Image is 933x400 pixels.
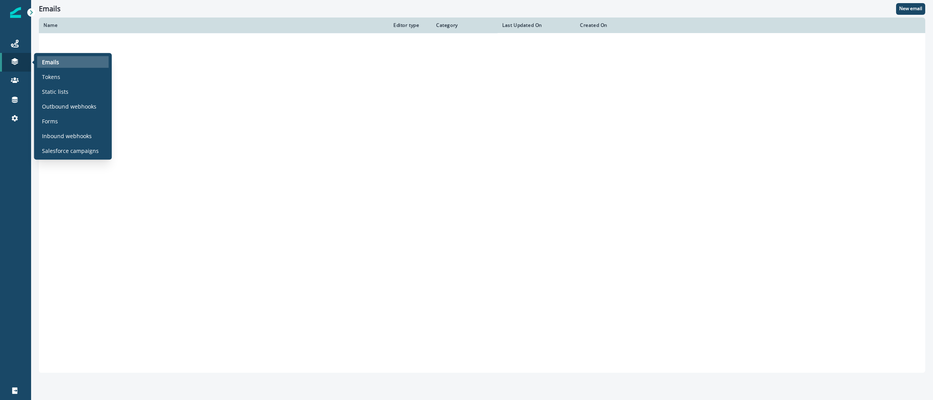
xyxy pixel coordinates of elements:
p: Inbound webhooks [42,132,92,140]
div: Last Updated On [502,22,571,28]
p: Tokens [42,73,60,81]
a: Static lists [37,86,109,97]
p: Forms [42,117,58,125]
div: Editor type [393,22,427,28]
a: Salesforce campaigns [37,145,109,156]
p: Salesforce campaigns [42,147,99,155]
p: Outbound webhooks [42,102,96,111]
a: Forms [37,115,109,127]
a: Emails [37,56,109,68]
div: Name [44,22,384,28]
h1: Emails [39,5,61,13]
p: New email [899,6,922,11]
img: Inflection [10,7,21,18]
a: Tokens [37,71,109,82]
p: Emails [42,58,59,66]
div: Created On [580,22,648,28]
div: Category [436,22,493,28]
a: Outbound webhooks [37,100,109,112]
a: Inbound webhooks [37,130,109,142]
p: Static lists [42,88,68,96]
button: New email [896,3,925,15]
